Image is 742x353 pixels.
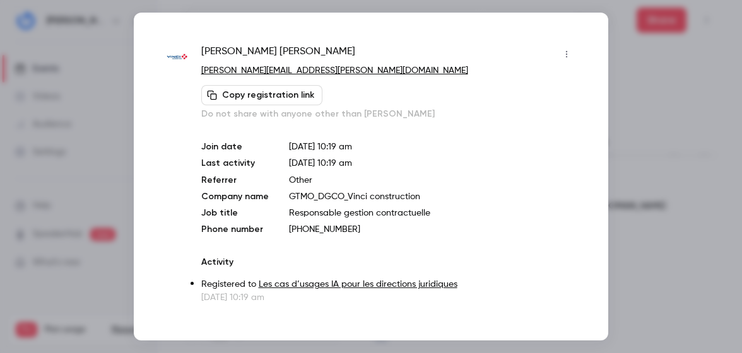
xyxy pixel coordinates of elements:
[201,291,577,304] p: [DATE] 10:19 am
[201,174,269,187] p: Referrer
[259,280,457,289] a: Les cas d’usages IA pour les directions juridiques
[201,141,269,153] p: Join date
[201,108,577,120] p: Do not share with anyone other than [PERSON_NAME]
[201,190,269,203] p: Company name
[201,256,577,269] p: Activity
[201,66,468,75] a: [PERSON_NAME][EMAIL_ADDRESS][PERSON_NAME][DOMAIN_NAME]
[289,141,577,153] p: [DATE] 10:19 am
[289,174,577,187] p: Other
[201,44,355,64] span: [PERSON_NAME] [PERSON_NAME]
[201,157,269,170] p: Last activity
[165,45,189,69] img: vinci-construction.com
[201,85,322,105] button: Copy registration link
[289,223,577,236] p: [PHONE_NUMBER]
[201,278,577,291] p: Registered to
[201,223,269,236] p: Phone number
[289,190,577,203] p: GTMO_DGCO_Vinci construction
[289,159,352,168] span: [DATE] 10:19 am
[289,207,577,219] p: Responsable gestion contractuelle
[201,207,269,219] p: Job title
